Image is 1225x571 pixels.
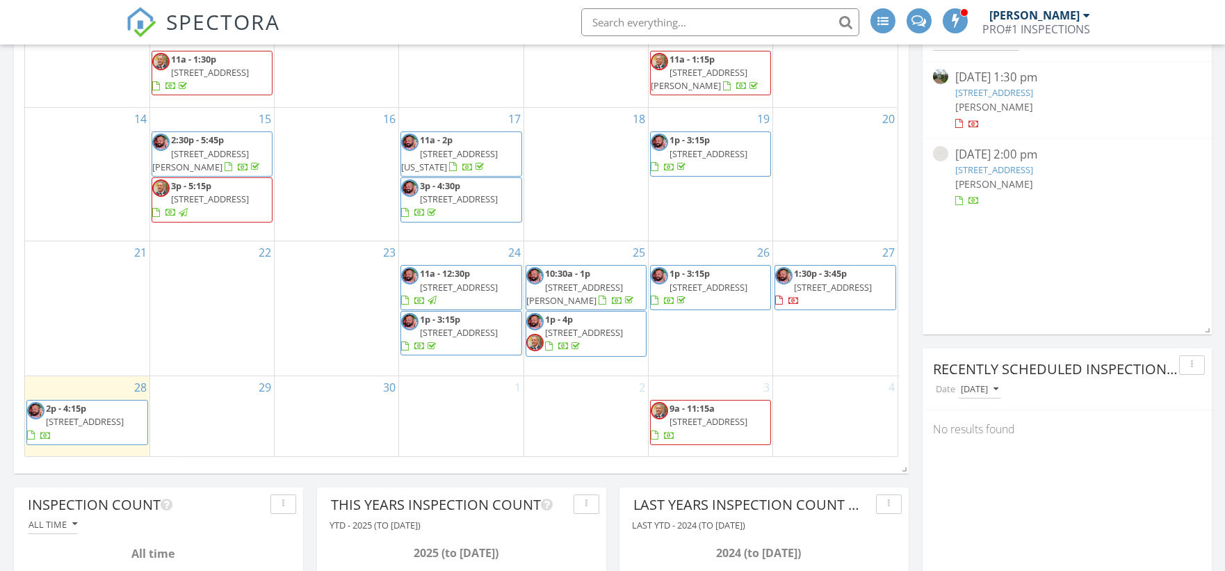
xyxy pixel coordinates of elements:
a: 11a - 1:15p [STREET_ADDRESS][PERSON_NAME] [650,51,771,96]
a: 3p - 4:30p [STREET_ADDRESS] [400,177,521,223]
div: Last Years Inspection Count MTD [633,494,870,515]
img: The Best Home Inspection Software - Spectora [126,7,156,38]
a: [DATE] 2:00 pm [STREET_ADDRESS] [PERSON_NAME] [933,146,1201,208]
span: [STREET_ADDRESS] [46,415,124,428]
a: 1p - 3:15p [STREET_ADDRESS] [650,265,771,310]
div: 2025 (to [DATE]) [335,545,577,561]
img: 101725937172454836716.jpg [526,313,544,330]
a: 3p - 5:15p [STREET_ADDRESS] [152,179,249,218]
a: Go to September 19, 2025 [754,108,772,130]
div: PRO#1 INSPECTIONS [982,22,1090,36]
a: 3p - 4:30p [STREET_ADDRESS] [401,179,498,218]
span: 1p - 3:15p [420,313,460,325]
a: 11a - 1:15p [STREET_ADDRESS][PERSON_NAME] [651,53,761,92]
span: [STREET_ADDRESS] [794,281,872,293]
input: Search everything... [581,8,859,36]
a: 9a - 11:15a [STREET_ADDRESS] [650,400,771,445]
span: [STREET_ADDRESS][PERSON_NAME] [152,147,249,173]
td: Go to September 18, 2025 [524,108,648,241]
img: 101725937172454836716.jpg [651,134,668,151]
span: [STREET_ADDRESS] [420,193,498,205]
td: Go to September 13, 2025 [773,26,898,108]
a: 1:30p - 3:45p [STREET_ADDRESS] [774,265,896,310]
span: [STREET_ADDRESS][PERSON_NAME] [651,66,747,92]
img: streetview [933,69,948,84]
a: 11a - 2p [STREET_ADDRESS][US_STATE] [401,134,498,172]
td: Go to September 25, 2025 [524,241,648,376]
a: Go to September 17, 2025 [505,108,524,130]
td: Go to September 23, 2025 [275,241,399,376]
span: [PERSON_NAME] [955,177,1033,191]
div: [DATE] 1:30 pm [955,69,1179,86]
div: [DATE] [961,385,998,394]
img: img_4264.jpg [152,179,170,197]
img: 101725937172454836716.jpg [152,134,170,151]
span: [PERSON_NAME] [955,100,1033,113]
span: 1p - 4p [545,313,573,325]
a: 1p - 3:15p [STREET_ADDRESS] [650,131,771,177]
a: 1:30p - 3:45p [STREET_ADDRESS] [775,267,872,306]
a: 1p - 3:15p [STREET_ADDRESS] [400,311,521,356]
a: Go to September 29, 2025 [256,376,274,399]
span: 10:30a - 1p [545,267,590,280]
span: [STREET_ADDRESS] [171,66,249,79]
a: Go to September 21, 2025 [131,241,149,264]
td: Go to September 14, 2025 [25,108,149,241]
span: 3p - 5:15p [171,179,211,192]
div: [DATE] 2:00 pm [955,146,1179,163]
img: 101725937172454836716.jpg [651,267,668,284]
a: 1p - 4p [STREET_ADDRESS] [545,313,623,352]
a: Go to September 30, 2025 [380,376,398,399]
button: All time [28,515,78,534]
a: [STREET_ADDRESS] [955,86,1033,99]
span: 9a - 11:15a [670,402,715,415]
a: Go to September 28, 2025 [131,376,149,399]
a: 10:30a - 1p [STREET_ADDRESS][PERSON_NAME] [526,267,636,306]
td: Go to September 26, 2025 [648,241,772,376]
img: img_4264.jpg [152,53,170,70]
td: Go to September 28, 2025 [25,376,149,457]
span: 3p - 4:30p [420,179,460,192]
span: 1p - 3:15p [670,134,710,146]
span: [STREET_ADDRESS] [420,326,498,339]
div: [PERSON_NAME] [989,8,1080,22]
td: Go to September 24, 2025 [399,241,524,376]
span: 1p - 3:15p [670,267,710,280]
a: Go to October 3, 2025 [761,376,772,399]
a: 1p - 3:15p [STREET_ADDRESS] [401,313,498,352]
span: Recently Scheduled Inspections [933,360,1178,378]
label: Date [933,380,958,399]
td: Go to September 30, 2025 [275,376,399,457]
a: 1p - 3:15p [STREET_ADDRESS] [651,134,747,172]
a: 2p - 4:15p [STREET_ADDRESS] [26,400,148,445]
a: Go to September 20, 2025 [879,108,898,130]
td: Go to September 19, 2025 [648,108,772,241]
td: Go to October 4, 2025 [773,376,898,457]
td: Go to September 17, 2025 [399,108,524,241]
td: Go to September 8, 2025 [149,26,274,108]
span: 11a - 1:30p [171,53,216,65]
a: Go to October 1, 2025 [512,376,524,399]
td: Go to September 7, 2025 [25,26,149,108]
span: 2p - 4:15p [46,402,86,415]
div: All time [32,545,274,562]
span: [STREET_ADDRESS][US_STATE] [401,147,498,173]
div: All Inspectors [936,37,1016,47]
a: Go to September 22, 2025 [256,241,274,264]
img: 101725937172454836716.jpg [401,179,419,197]
td: Go to September 12, 2025 [648,26,772,108]
a: 2:30p - 5:45p [STREET_ADDRESS][PERSON_NAME] [152,131,273,177]
img: 101725937172454836716.jpg [401,313,419,330]
a: Go to September 26, 2025 [754,241,772,264]
td: Go to September 9, 2025 [275,26,399,108]
a: Go to September 25, 2025 [630,241,648,264]
a: 1p - 4p [STREET_ADDRESS] [526,311,647,357]
span: 11a - 12:30p [420,267,470,280]
td: Go to September 11, 2025 [524,26,648,108]
div: This Years Inspection Count [331,494,568,515]
span: [STREET_ADDRESS] [545,326,623,339]
a: Go to September 23, 2025 [380,241,398,264]
a: 11a - 1:30p [STREET_ADDRESS] [152,53,249,92]
a: Go to September 16, 2025 [380,108,398,130]
div: All time [29,520,77,529]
